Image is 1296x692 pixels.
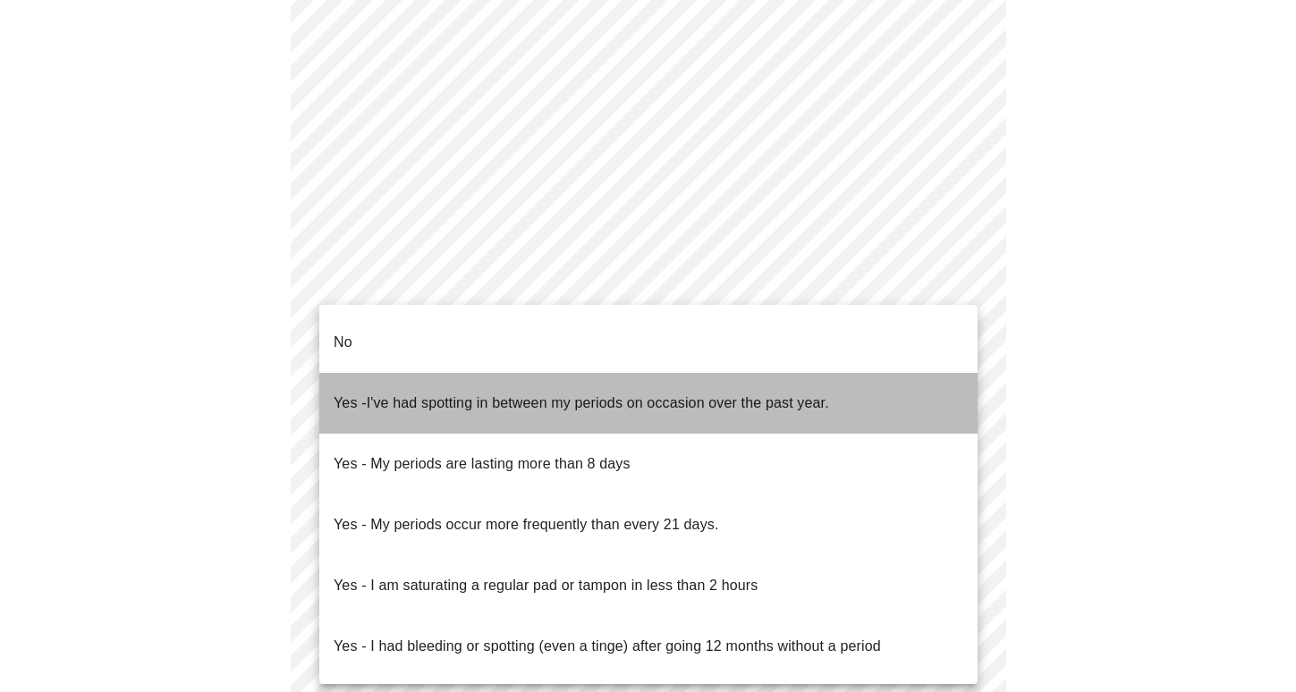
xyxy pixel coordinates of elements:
p: Yes - I am saturating a regular pad or tampon in less than 2 hours [334,575,758,596]
p: Yes - My periods occur more frequently than every 21 days. [334,514,719,536]
p: Yes - My periods are lasting more than 8 days [334,453,631,475]
p: Yes - I had bleeding or spotting (even a tinge) after going 12 months without a period [334,636,881,657]
p: No [334,332,352,353]
p: Yes - [334,392,829,414]
span: I've had spotting in between my periods on occasion over the past year. [367,395,829,410]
